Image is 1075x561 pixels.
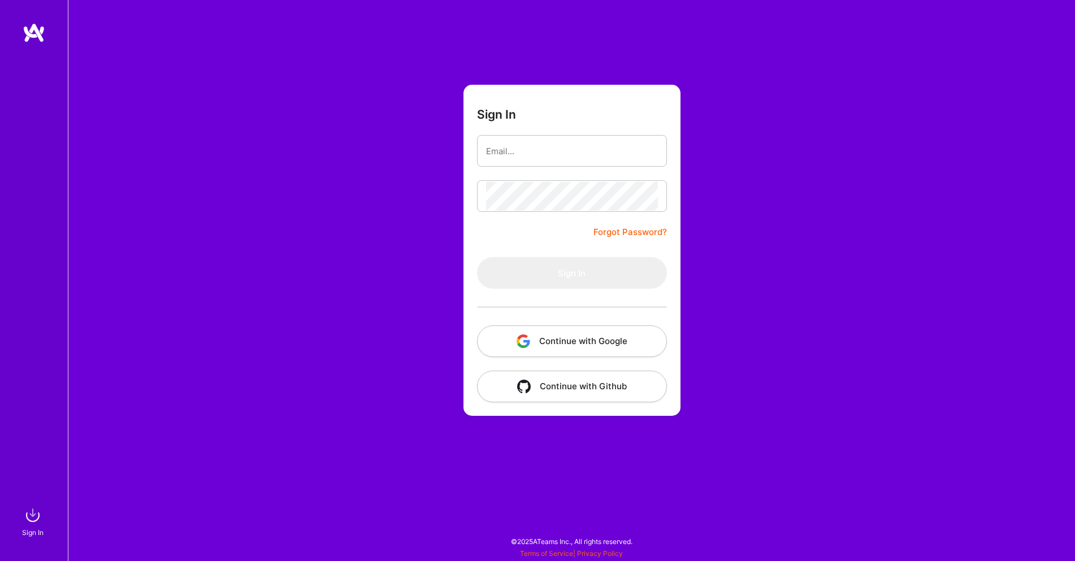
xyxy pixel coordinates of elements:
[477,371,667,402] button: Continue with Github
[68,527,1075,555] div: © 2025 ATeams Inc., All rights reserved.
[520,549,573,558] a: Terms of Service
[577,549,623,558] a: Privacy Policy
[21,504,44,527] img: sign in
[517,380,531,393] img: icon
[24,504,44,538] a: sign inSign In
[520,549,623,558] span: |
[477,107,516,121] h3: Sign In
[517,334,530,348] img: icon
[23,23,45,43] img: logo
[477,325,667,357] button: Continue with Google
[593,225,667,239] a: Forgot Password?
[486,137,658,166] input: Email...
[22,527,44,538] div: Sign In
[477,257,667,289] button: Sign In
